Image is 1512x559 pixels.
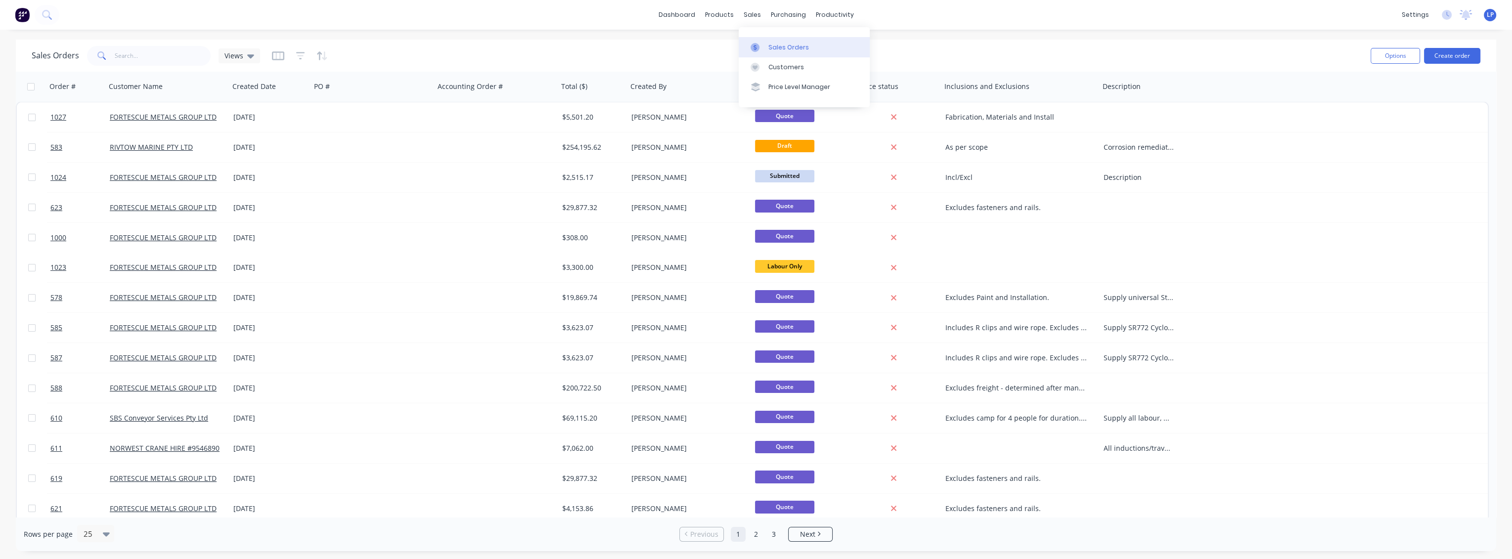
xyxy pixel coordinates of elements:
[945,473,1088,483] div: Excludes fasteners and rails.
[755,290,814,302] span: Quote
[945,172,1088,182] div: Incl/Excl
[690,529,718,539] span: Previous
[675,527,837,542] ul: Pagination
[562,413,621,423] div: $69,115.20
[562,262,621,272] div: $3,300.00
[50,163,110,192] a: 1024
[50,343,110,373] a: 587
[631,473,741,483] div: [PERSON_NAME]
[50,262,66,272] span: 1023
[233,293,307,302] div: [DATE]
[50,313,110,343] a: 585
[110,383,217,392] a: FORTESCUE METALS GROUP LTD
[945,504,1088,514] div: Excludes fasteners and rails.
[755,381,814,393] span: Quote
[314,82,330,91] div: PO #
[110,413,208,423] a: SBS Conveyor Services Pty Ltd
[233,413,307,423] div: [DATE]
[15,7,30,22] img: Factory
[50,323,62,333] span: 585
[562,293,621,302] div: $19,869.74
[700,7,739,22] div: products
[233,112,307,122] div: [DATE]
[50,353,62,363] span: 587
[50,172,66,182] span: 1024
[630,82,667,91] div: Created By
[233,142,307,152] div: [DATE]
[755,441,814,453] span: Quote
[755,350,814,363] span: Quote
[110,443,223,453] a: NORWEST CRANE HIRE #95468908
[110,323,217,332] a: FORTESCUE METALS GROUP LTD
[32,51,79,60] h1: Sales Orders
[50,283,110,312] a: 578
[755,170,814,182] span: Submitted
[755,140,814,152] span: Draft
[50,443,62,453] span: 611
[631,504,741,514] div: [PERSON_NAME]
[110,262,217,272] a: FORTESCUE METALS GROUP LTD
[562,142,621,152] div: $254,195.62
[49,82,76,91] div: Order #
[1104,353,1174,363] div: Supply SR772 Cyclone locking bars coated in Fortescue specification.
[944,82,1029,91] div: Inclusions and Exclusions
[766,7,811,22] div: purchasing
[50,504,62,514] span: 621
[562,383,621,393] div: $200,722.50
[631,353,741,363] div: [PERSON_NAME]
[233,323,307,333] div: [DATE]
[50,403,110,433] a: 610
[853,82,898,91] div: Invoice status
[110,112,217,122] a: FORTESCUE METALS GROUP LTD
[945,413,1088,423] div: Excludes camp for 4 people for duration. Excludes guide plates.
[50,473,62,483] span: 619
[739,57,870,77] a: Customers
[562,172,621,182] div: $2,515.17
[50,203,62,213] span: 623
[233,203,307,213] div: [DATE]
[50,132,110,162] a: 583
[631,262,741,272] div: [PERSON_NAME]
[945,353,1088,363] div: Includes R clips and wire rope. Excludes fasteners
[631,142,741,152] div: [PERSON_NAME]
[562,473,621,483] div: $29,877.32
[438,82,503,91] div: Accounting Order #
[739,7,766,22] div: sales
[110,504,217,513] a: FORTESCUE METALS GROUP LTD
[110,172,217,182] a: FORTESCUE METALS GROUP LTD
[768,63,804,72] div: Customers
[755,411,814,423] span: Quote
[800,529,815,539] span: Next
[731,527,746,542] a: Page 1 is your current page
[789,529,832,539] a: Next page
[224,50,243,61] span: Views
[562,504,621,514] div: $4,153.86
[631,293,741,302] div: [PERSON_NAME]
[233,383,307,393] div: [DATE]
[50,233,66,243] span: 1000
[945,323,1088,333] div: Includes R clips and wire rope. Excludes fasteners
[1104,142,1174,152] div: Corrosion remediation for Service pontoon to top deck and D fenders as per scope.
[755,110,814,122] span: Quote
[755,230,814,242] span: Quote
[50,293,62,302] span: 578
[50,223,110,253] a: 1000
[1104,443,1174,453] div: All inductions/travel time to be paid on hourly rate
[50,373,110,403] a: 588
[24,529,73,539] span: Rows per page
[50,494,110,523] a: 621
[110,233,217,242] a: FORTESCUE METALS GROUP LTD
[755,200,814,212] span: Quote
[631,112,741,122] div: [PERSON_NAME]
[233,353,307,363] div: [DATE]
[562,443,621,453] div: $7,062.00
[562,233,621,243] div: $308.00
[749,527,763,542] a: Page 2
[755,471,814,483] span: Quote
[680,529,723,539] a: Previous page
[1397,7,1434,22] div: settings
[232,82,276,91] div: Created Date
[50,413,62,423] span: 610
[1103,82,1141,91] div: Description
[110,142,193,152] a: RIVTOW MARINE PTY LTD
